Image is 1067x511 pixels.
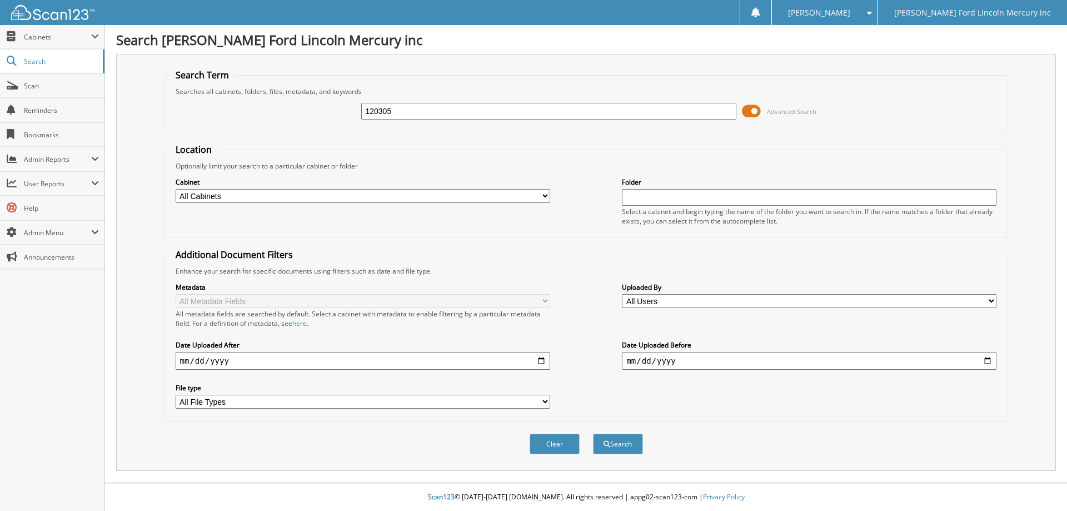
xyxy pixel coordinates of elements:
span: Scan [24,81,99,91]
span: Advanced Search [767,107,816,116]
span: [PERSON_NAME] [788,9,850,16]
span: User Reports [24,179,91,188]
button: Clear [530,434,580,454]
span: Help [24,204,99,213]
label: Uploaded By [622,282,996,292]
span: Admin Reports [24,155,91,164]
input: start [176,352,550,370]
legend: Additional Document Filters [170,249,298,261]
legend: Search Term [170,69,235,81]
div: © [DATE]-[DATE] [DOMAIN_NAME]. All rights reserved | appg02-scan123-com | [105,484,1067,511]
button: Search [593,434,643,454]
h1: Search [PERSON_NAME] Ford Lincoln Mercury inc [116,31,1056,49]
span: Announcements [24,252,99,262]
span: Cabinets [24,32,91,42]
label: Cabinet [176,177,550,187]
div: Optionally limit your search to a particular cabinet or folder [170,161,1003,171]
span: [PERSON_NAME] Ford Lincoln Mercury inc [894,9,1051,16]
legend: Location [170,143,217,156]
img: scan123-logo-white.svg [11,5,94,20]
label: Date Uploaded Before [622,340,996,350]
div: Searches all cabinets, folders, files, metadata, and keywords [170,87,1003,96]
label: File type [176,383,550,393]
div: All metadata fields are searched by default. Select a cabinet with metadata to enable filtering b... [176,309,550,328]
div: Select a cabinet and begin typing the name of the folder you want to search in. If the name match... [622,207,996,226]
div: Enhance your search for specific documents using filters such as date and file type. [170,266,1003,276]
label: Metadata [176,282,550,292]
span: Reminders [24,106,99,115]
span: Scan123 [428,492,455,502]
span: Bookmarks [24,130,99,140]
iframe: Chat Widget [1011,458,1067,511]
a: Privacy Policy [703,492,745,502]
label: Folder [622,177,996,187]
input: end [622,352,996,370]
span: Admin Menu [24,228,91,237]
label: Date Uploaded After [176,340,550,350]
a: here [292,319,307,328]
span: Search [24,57,97,66]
